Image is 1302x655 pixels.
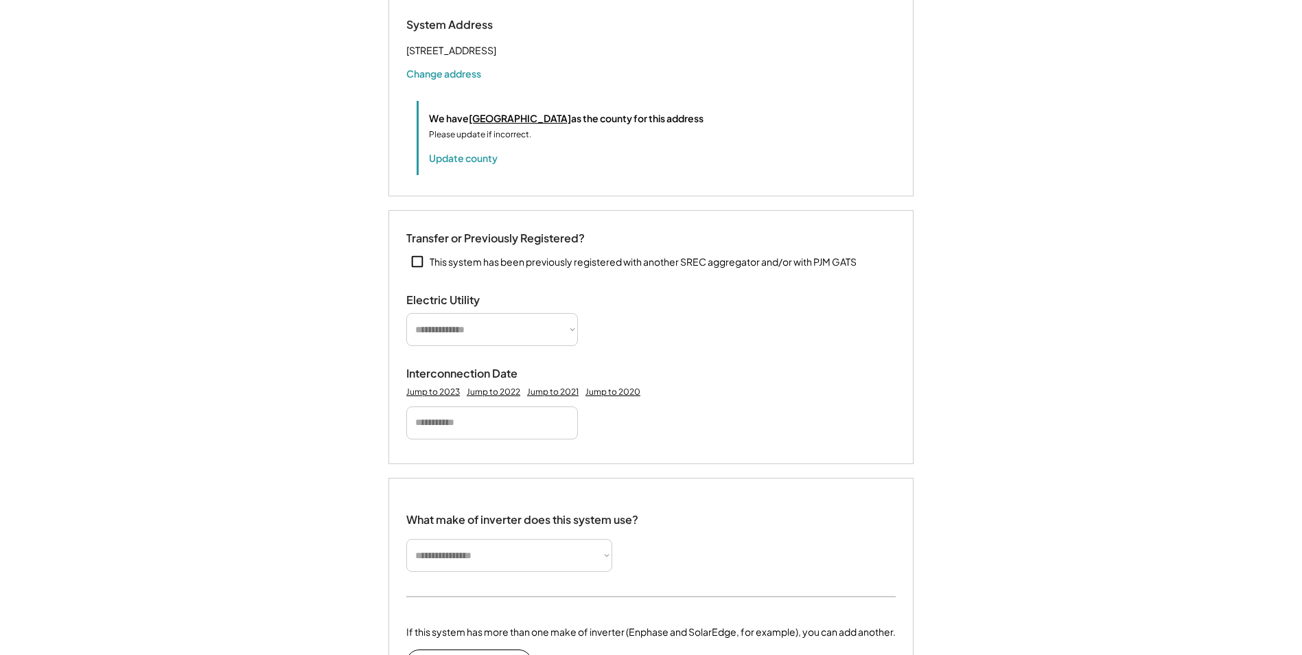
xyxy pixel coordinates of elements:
[406,67,481,80] button: Change address
[467,387,520,398] div: Jump to 2022
[406,42,496,59] div: [STREET_ADDRESS]
[527,387,579,398] div: Jump to 2021
[429,111,704,126] div: We have as the county for this address
[406,231,585,246] div: Transfer or Previously Registered?
[429,128,531,141] div: Please update if incorrect.
[406,18,544,32] div: System Address
[406,387,460,398] div: Jump to 2023
[469,112,571,124] u: [GEOGRAPHIC_DATA]
[406,499,638,530] div: What make of inverter does this system use?
[406,293,544,308] div: Electric Utility
[585,387,640,398] div: Jump to 2020
[406,367,544,381] div: Interconnection Date
[429,151,498,165] button: Update county
[406,625,896,639] div: If this system has more than one make of inverter (Enphase and SolarEdge, for example), you can a...
[430,255,857,269] div: This system has been previously registered with another SREC aggregator and/or with PJM GATS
